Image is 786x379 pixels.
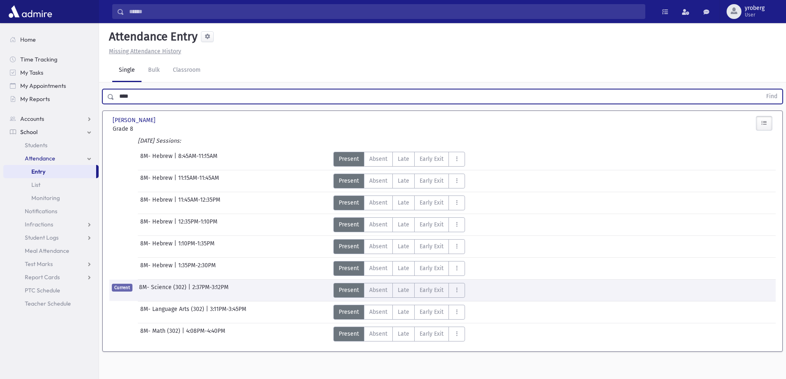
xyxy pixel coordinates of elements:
[174,195,178,210] span: |
[333,283,465,298] div: AttTypes
[420,264,444,273] span: Early Exit
[109,48,181,55] u: Missing Attendance History
[138,137,181,144] i: [DATE] Sessions:
[25,287,60,294] span: PTC Schedule
[339,286,359,294] span: Present
[25,207,57,215] span: Notifications
[174,174,178,188] span: |
[166,59,207,82] a: Classroom
[25,234,59,241] span: Student Logs
[3,297,99,310] a: Teacher Schedule
[25,247,69,254] span: Meal Attendance
[140,217,174,232] span: 8M- Hebrew
[142,59,166,82] a: Bulk
[420,242,444,251] span: Early Exit
[369,220,387,229] span: Absent
[178,217,217,232] span: 12:35PM-1:10PM
[398,177,409,185] span: Late
[192,283,229,298] span: 2:37PM-3:12PM
[210,305,246,320] span: 3:11PM-3:45PM
[745,5,765,12] span: yroberg
[333,305,465,320] div: AttTypes
[178,174,219,188] span: 11:15AM-11:45AM
[333,174,465,188] div: AttTypes
[31,194,60,202] span: Monitoring
[206,305,210,320] span: |
[178,239,215,254] span: 1:10PM-1:35PM
[3,178,99,191] a: List
[140,261,174,276] span: 8M- Hebrew
[20,115,44,122] span: Accounts
[339,220,359,229] span: Present
[369,308,387,316] span: Absent
[398,264,409,273] span: Late
[112,284,132,292] span: Current
[20,69,43,76] span: My Tasks
[3,191,99,205] a: Monitoring
[369,198,387,207] span: Absent
[3,284,99,297] a: PTC Schedule
[174,217,178,232] span: |
[140,327,182,341] span: 8M- Math (302)
[369,155,387,163] span: Absent
[25,155,55,162] span: Attendance
[174,261,178,276] span: |
[25,260,53,268] span: Test Marks
[106,30,198,44] h5: Attendance Entry
[3,218,99,231] a: Infractions
[339,177,359,185] span: Present
[3,257,99,271] a: Test Marks
[3,139,99,152] a: Students
[420,155,444,163] span: Early Exit
[3,92,99,106] a: My Reports
[182,327,186,341] span: |
[369,264,387,273] span: Absent
[3,231,99,244] a: Student Logs
[339,155,359,163] span: Present
[420,308,444,316] span: Early Exit
[339,242,359,251] span: Present
[106,48,181,55] a: Missing Attendance History
[113,125,216,133] span: Grade 8
[25,300,71,307] span: Teacher Schedule
[20,128,38,136] span: School
[420,286,444,294] span: Early Exit
[420,177,444,185] span: Early Exit
[369,286,387,294] span: Absent
[20,95,50,103] span: My Reports
[178,195,220,210] span: 11:45AM-12:35PM
[31,181,40,188] span: List
[398,220,409,229] span: Late
[333,152,465,167] div: AttTypes
[140,305,206,320] span: 8M- Language Arts (302)
[369,242,387,251] span: Absent
[140,174,174,188] span: 8M- Hebrew
[20,56,57,63] span: Time Tracking
[174,152,178,167] span: |
[139,283,188,298] span: 8M- Science (302)
[339,264,359,273] span: Present
[25,221,53,228] span: Infractions
[420,330,444,338] span: Early Exit
[333,217,465,232] div: AttTypes
[140,239,174,254] span: 8M- Hebrew
[25,273,60,281] span: Report Cards
[398,330,409,338] span: Late
[3,244,99,257] a: Meal Attendance
[333,261,465,276] div: AttTypes
[3,79,99,92] a: My Appointments
[178,152,217,167] span: 8:45AM-11:15AM
[333,195,465,210] div: AttTypes
[188,283,192,298] span: |
[186,327,225,341] span: 4:08PM-4:40PM
[333,327,465,341] div: AttTypes
[339,198,359,207] span: Present
[112,59,142,82] a: Single
[420,220,444,229] span: Early Exit
[398,198,409,207] span: Late
[369,330,387,338] span: Absent
[398,286,409,294] span: Late
[113,116,157,125] span: [PERSON_NAME]
[369,177,387,185] span: Absent
[398,308,409,316] span: Late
